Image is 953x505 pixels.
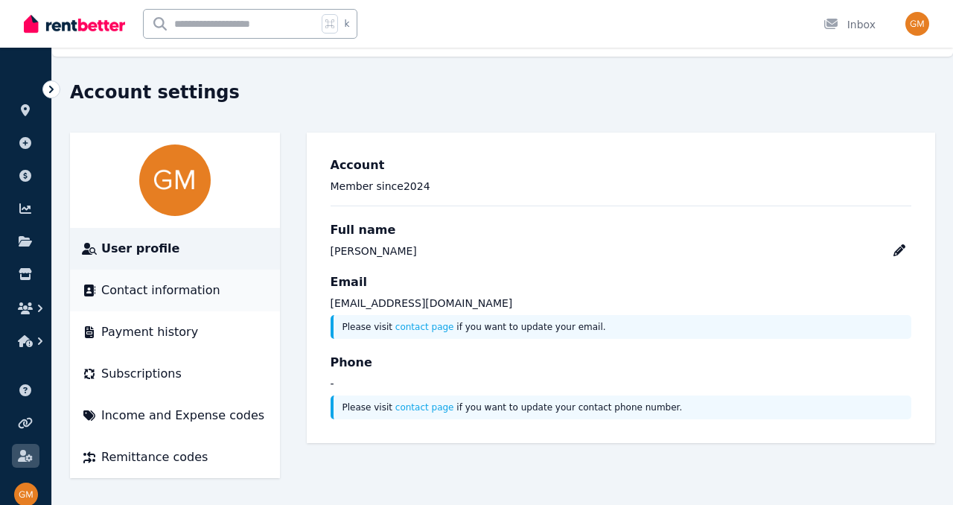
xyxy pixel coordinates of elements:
span: Remittance codes [101,448,208,466]
h3: Phone [331,354,912,372]
div: [PERSON_NAME] [331,244,417,258]
a: User profile [82,240,268,258]
h1: Account settings [70,80,240,104]
span: Income and Expense codes [101,407,264,425]
a: Contact information [82,282,268,299]
span: Contact information [101,282,220,299]
p: Member since 2024 [331,179,912,194]
span: User profile [101,240,179,258]
p: Please visit if you want to update your contact phone number. [342,401,903,413]
img: RentBetter [24,13,125,35]
a: contact page [395,402,454,413]
a: Subscriptions [82,365,268,383]
span: Payment history [101,323,198,341]
a: contact page [395,322,454,332]
span: Subscriptions [101,365,182,383]
span: k [344,18,349,30]
a: Income and Expense codes [82,407,268,425]
img: Grace McLean [139,144,211,216]
img: Grace McLean [905,12,929,36]
h3: Email [331,273,912,291]
h3: Account [331,156,912,174]
p: Please visit if you want to update your email. [342,321,903,333]
a: Payment history [82,323,268,341]
a: Remittance codes [82,448,268,466]
p: [EMAIL_ADDRESS][DOMAIN_NAME] [331,296,912,311]
div: Inbox [823,17,876,32]
h3: Full name [331,221,912,239]
p: - [331,376,912,391]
